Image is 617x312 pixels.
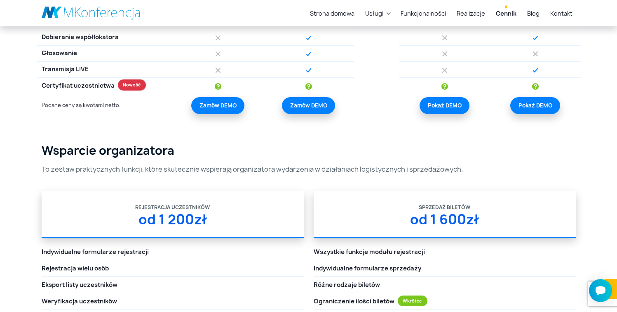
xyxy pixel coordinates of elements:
img: Graficzny element strony [216,35,221,40]
a: Funkcjonalności [397,6,449,21]
img: Graficzny element strony [216,68,221,73]
span: Dobieranie współlokatora [42,33,119,42]
img: Graficzny element strony [533,36,538,40]
img: Graficzny element strony [306,36,311,40]
p: Podane ceny są kwotami netto. [42,102,120,109]
div: Sprzedaż biletów [419,191,470,211]
a: Cennik [493,6,520,21]
span: Rejestracja wielu osób [42,264,109,273]
iframe: Smartsupp widget button [589,279,612,302]
a: Kontakt [547,6,576,21]
img: Graficzny element strony [306,68,311,72]
img: Usługa płatna dodatkowo, wyceniana indywidualnie. [215,83,221,90]
img: Graficzny element strony [533,51,538,56]
a: Usługi [362,6,387,21]
a: Realizacje [453,6,488,21]
img: Graficzny element strony [442,68,447,73]
span: Eksport listy uczestników [42,281,117,290]
div: Rejestracja uczestników [135,191,210,211]
img: Graficzny element strony [442,51,447,56]
a: Pokaż DEMO [510,97,560,114]
a: Blog [524,6,543,21]
div: od 1 600zł [314,212,576,237]
img: Usługa płatna dodatkowo, wyceniana indywidualnie. [532,83,539,90]
a: Pokaż DEMO [420,97,469,114]
img: Graficzny element strony [306,52,311,56]
img: Usługa płatna dodatkowo, wyceniana indywidualnie. [305,83,312,90]
div: od 1 200zł [42,212,304,237]
span: Indywidualne formularze rejestracji [42,248,149,257]
span: Certyfikat uczestnictwa [42,81,115,91]
h3: Wsparcie organizatora [42,144,576,158]
a: Zamów DEMO [191,97,244,114]
span: Ograniczenie ilości biletów [314,297,394,306]
span: Wszystkie funkcje modułu rejestracji [314,248,425,257]
img: Graficzny element strony [216,51,221,56]
span: Głosowanie [42,49,77,58]
a: Strona domowa [307,6,358,21]
a: Zamów DEMO [282,97,335,114]
span: Weryfikacja uczestników [42,297,117,306]
span: Transmisja LIVE [42,65,89,74]
img: Usługa płatna dodatkowo, wyceniana indywidualnie. [441,83,448,90]
span: Indywidualne formularze sprzedaży [314,264,421,273]
p: To zestaw praktycznych funkcji, które skutecznie wspierają organizatora wydarzenia w działaniach ... [42,164,576,174]
img: Graficzny element strony [442,35,447,40]
img: Graficzny element strony [533,68,538,72]
span: Różne rodzaje biletów [314,281,380,290]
